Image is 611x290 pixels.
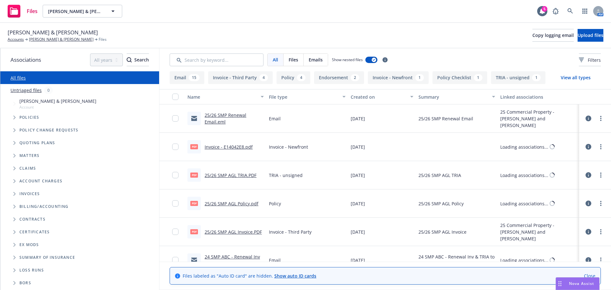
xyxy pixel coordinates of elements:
button: Created on [348,89,416,104]
button: TRIA - unsigned [491,71,545,84]
a: Accounts [8,37,24,42]
a: Search [564,5,577,18]
button: Nova Assist [556,277,600,290]
span: Show nested files [332,57,363,62]
span: pdf [190,144,198,149]
span: [DATE] [351,200,365,207]
input: Toggle Row Selected [172,172,179,178]
input: Toggle Row Selected [172,257,179,263]
div: 1 [474,74,482,81]
div: Loading associations... [500,200,548,207]
button: SearchSearch [127,53,149,66]
input: Toggle Row Selected [172,200,179,207]
div: Linked associations [500,94,577,100]
span: [DATE] [351,257,365,264]
span: Claims [19,166,36,170]
span: Policies [19,116,39,119]
button: [PERSON_NAME] & [PERSON_NAME] [43,5,122,18]
a: more [597,115,605,122]
span: Files [289,56,298,63]
button: Summary [416,89,497,104]
button: Copy logging email [532,29,574,42]
a: Report a Bug [549,5,562,18]
span: Email [269,115,281,122]
span: Account [19,104,96,110]
button: Linked associations [498,89,579,104]
div: 25 Commercial Property - [PERSON_NAME] and [PERSON_NAME] [500,109,577,129]
button: Filters [579,53,601,66]
span: [DATE] [351,144,365,150]
a: Files [5,2,40,20]
button: Policy Checklist [432,71,487,84]
span: Billing/Accounting [19,205,69,209]
span: Matters [19,154,39,158]
div: 1 [415,74,424,81]
span: [PERSON_NAME] & [PERSON_NAME] [19,98,96,104]
a: 24 SMP ABC - Renewal Inv & TRIA to Insured.msg [205,254,260,266]
span: Filters [588,57,601,63]
div: Loading associations... [500,144,548,150]
span: 25/26 SMP AGL Invoice [418,229,467,235]
a: Invoice - E14042E8.pdf [205,144,253,150]
div: 1 [532,74,541,81]
a: Close [584,272,595,279]
div: 25 Commercial Property - [PERSON_NAME] and [PERSON_NAME] [500,222,577,242]
button: View all types [551,71,601,84]
span: 25/26 SMP Renewal Email [418,115,473,122]
span: PDF [190,173,198,177]
svg: Search [127,57,132,62]
button: Upload files [578,29,603,42]
div: 15 [189,74,200,81]
input: Toggle Row Selected [172,115,179,122]
span: [DATE] [351,115,365,122]
button: Policy [277,71,310,84]
span: [DATE] [351,172,365,179]
a: 25/26 SMP AGL Invoice.PDF [205,229,262,235]
div: Name [187,94,257,100]
span: Ex Mods [19,243,39,247]
a: Show auto ID cards [274,273,316,279]
span: Contracts [19,217,46,221]
a: 25/26 SMP AGL TRIA.PDF [205,172,256,178]
div: 5 [542,6,547,12]
span: Email [269,257,281,264]
span: Policy change requests [19,128,78,132]
div: Drag to move [556,278,564,290]
span: PDF [190,229,198,234]
div: Search [127,54,149,66]
span: Associations [11,56,41,64]
button: Endorsement [314,71,364,84]
span: BORs [19,281,31,285]
div: File type [269,94,338,100]
a: 25/26 SMP Renewal Email.eml [205,112,246,125]
span: Nova Assist [569,281,594,286]
a: Switch app [579,5,591,18]
div: Created on [351,94,407,100]
button: Invoice - Third Party [208,71,273,84]
a: more [597,228,605,236]
span: Invoice - Third Party [269,229,312,235]
span: Emails [309,56,323,63]
span: [DATE] [351,229,365,235]
span: Invoice - Newfront [269,144,308,150]
span: All [273,56,278,63]
span: Certificates [19,230,50,234]
span: Files [27,9,38,14]
span: pdf [190,201,198,206]
span: Files labeled as "Auto ID card" are hidden. [183,272,316,279]
span: Policy [269,200,281,207]
div: Loading associations... [500,172,548,179]
div: Summary [418,94,488,100]
span: Summary of insurance [19,256,75,259]
a: Untriaged files [11,87,42,94]
span: Files [99,37,107,42]
button: File type [266,89,348,104]
div: 4 [259,74,268,81]
a: more [597,143,605,151]
div: 2 [351,74,359,81]
span: TRIA - unsigned [269,172,303,179]
span: Loss Runs [19,268,44,272]
div: 0 [44,87,53,94]
a: [PERSON_NAME] & [PERSON_NAME] [29,37,94,42]
span: Account charges [19,179,62,183]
